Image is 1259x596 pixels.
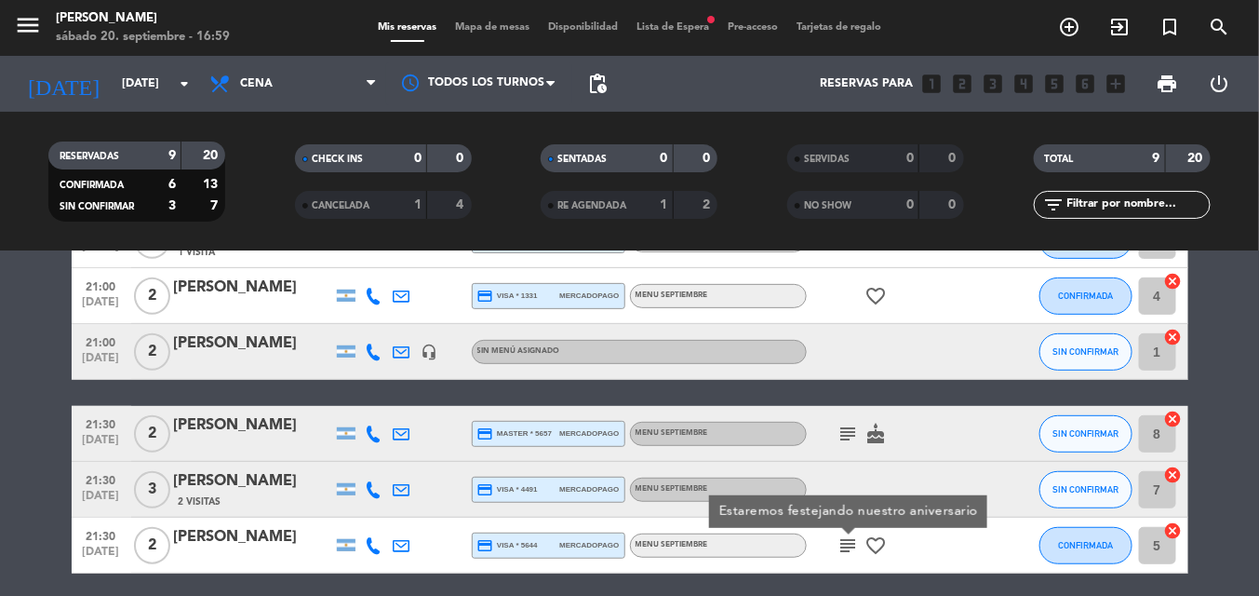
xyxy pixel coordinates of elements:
[703,152,714,165] strong: 0
[174,525,332,549] div: [PERSON_NAME]
[1187,152,1206,165] strong: 20
[539,22,627,33] span: Disponibilidad
[703,198,714,211] strong: 2
[210,199,221,212] strong: 7
[60,181,124,190] span: CONFIRMADA
[661,152,668,165] strong: 0
[586,73,609,95] span: pending_actions
[1193,56,1245,112] div: LOG OUT
[1164,410,1183,428] i: cancel
[1058,291,1113,301] span: CONFIRMADA
[173,73,195,95] i: arrow_drop_down
[865,285,888,307] i: favorite_border
[920,72,944,96] i: looks_one
[1039,471,1132,508] button: SIN CONFIRMAR
[414,198,422,211] strong: 1
[718,22,787,33] span: Pre-acceso
[1105,72,1129,96] i: add_box
[477,537,494,554] i: credit_card
[1039,333,1132,371] button: SIN CONFIRMAR
[787,22,891,33] span: Tarjetas de regalo
[78,352,125,373] span: [DATE]
[134,471,170,508] span: 3
[477,288,494,305] i: credit_card
[456,152,467,165] strong: 0
[414,152,422,165] strong: 0
[1043,72,1067,96] i: looks_5
[78,413,125,434] span: 21:30
[422,344,438,360] i: headset_mic
[982,72,1006,96] i: looks_3
[804,155,850,164] span: SERVIDAS
[1164,521,1183,540] i: cancel
[477,288,538,305] span: visa * 1331
[477,481,494,498] i: credit_card
[1156,73,1178,95] span: print
[78,296,125,318] span: [DATE]
[1164,272,1183,291] i: cancel
[1164,328,1183,346] i: cancel
[78,331,125,352] span: 21:00
[1208,73,1230,95] i: power_settings_new
[134,278,170,315] span: 2
[865,535,888,557] i: favorite_border
[1164,466,1183,484] i: cancel
[78,546,125,567] span: [DATE]
[78,524,125,546] span: 21:30
[78,468,125,490] span: 21:30
[78,275,125,296] span: 21:00
[1052,428,1118,439] span: SIN CONFIRMAR
[477,481,538,498] span: visa * 4491
[78,490,125,511] span: [DATE]
[718,502,977,521] div: Estaremos festejando nuestro aniversario
[477,426,494,442] i: credit_card
[949,152,960,165] strong: 0
[559,427,619,440] span: mercadopago
[1209,16,1231,38] i: search
[559,539,619,551] span: mercadopago
[1039,527,1132,564] button: CONFIRMADA
[837,423,860,445] i: subject
[14,11,42,39] i: menu
[168,199,176,212] strong: 3
[14,11,42,46] button: menu
[174,276,332,300] div: [PERSON_NAME]
[78,434,125,455] span: [DATE]
[134,415,170,453] span: 2
[456,198,467,211] strong: 4
[1039,415,1132,453] button: SIN CONFIRMAR
[636,541,708,549] span: MENU SEPTIEMBRE
[559,290,619,302] span: mercadopago
[627,22,718,33] span: Lista de Espera
[1074,72,1098,96] i: looks_6
[1052,346,1118,357] span: SIN CONFIRMAR
[559,483,619,495] span: mercadopago
[557,201,626,210] span: RE AGENDADA
[1058,540,1113,550] span: CONFIRMADA
[168,178,176,191] strong: 6
[1153,152,1160,165] strong: 9
[1012,72,1037,96] i: looks_4
[14,63,113,104] i: [DATE]
[906,198,914,211] strong: 0
[174,332,332,356] div: [PERSON_NAME]
[837,535,860,557] i: subject
[477,537,538,554] span: visa * 5644
[949,198,960,211] strong: 0
[705,14,717,25] span: fiber_manual_record
[1052,484,1118,494] span: SIN CONFIRMAR
[368,22,446,33] span: Mis reservas
[804,201,851,210] span: NO SHOW
[477,426,553,442] span: master * 5657
[1159,16,1181,38] i: turned_in_not
[1065,195,1210,215] input: Filtrar por nombre...
[179,245,216,260] span: 1 Visita
[174,469,332,494] div: [PERSON_NAME]
[240,77,273,90] span: Cena
[134,333,170,371] span: 2
[134,527,170,564] span: 2
[1045,155,1074,164] span: TOTAL
[557,155,607,164] span: SENTADAS
[821,77,914,90] span: Reservas para
[60,202,134,211] span: SIN CONFIRMAR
